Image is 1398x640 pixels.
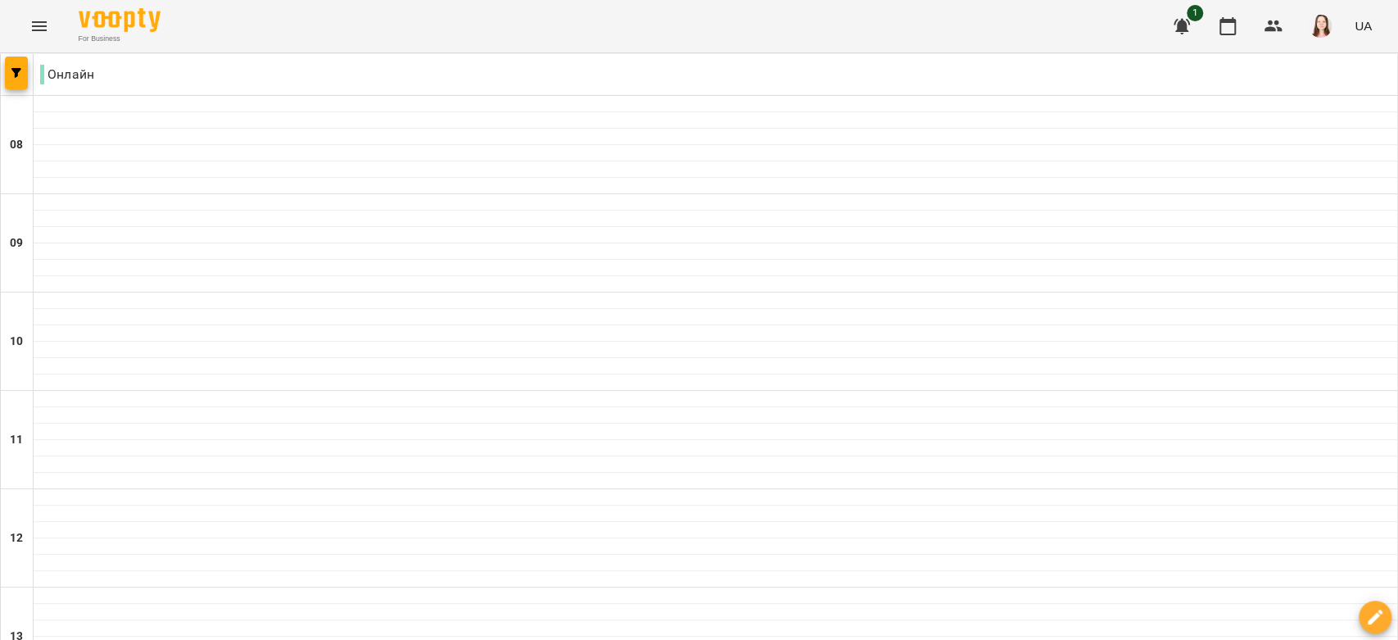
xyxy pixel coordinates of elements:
[1348,11,1378,41] button: UA
[10,529,23,547] h6: 12
[79,8,161,32] img: Voopty Logo
[10,136,23,154] h6: 08
[10,431,23,449] h6: 11
[40,65,94,84] p: Онлайн
[1187,5,1203,21] span: 1
[20,7,59,46] button: Menu
[1309,15,1332,38] img: 83b29030cd47969af3143de651fdf18c.jpg
[79,34,161,44] span: For Business
[1355,17,1372,34] span: UA
[10,333,23,351] h6: 10
[10,234,23,252] h6: 09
